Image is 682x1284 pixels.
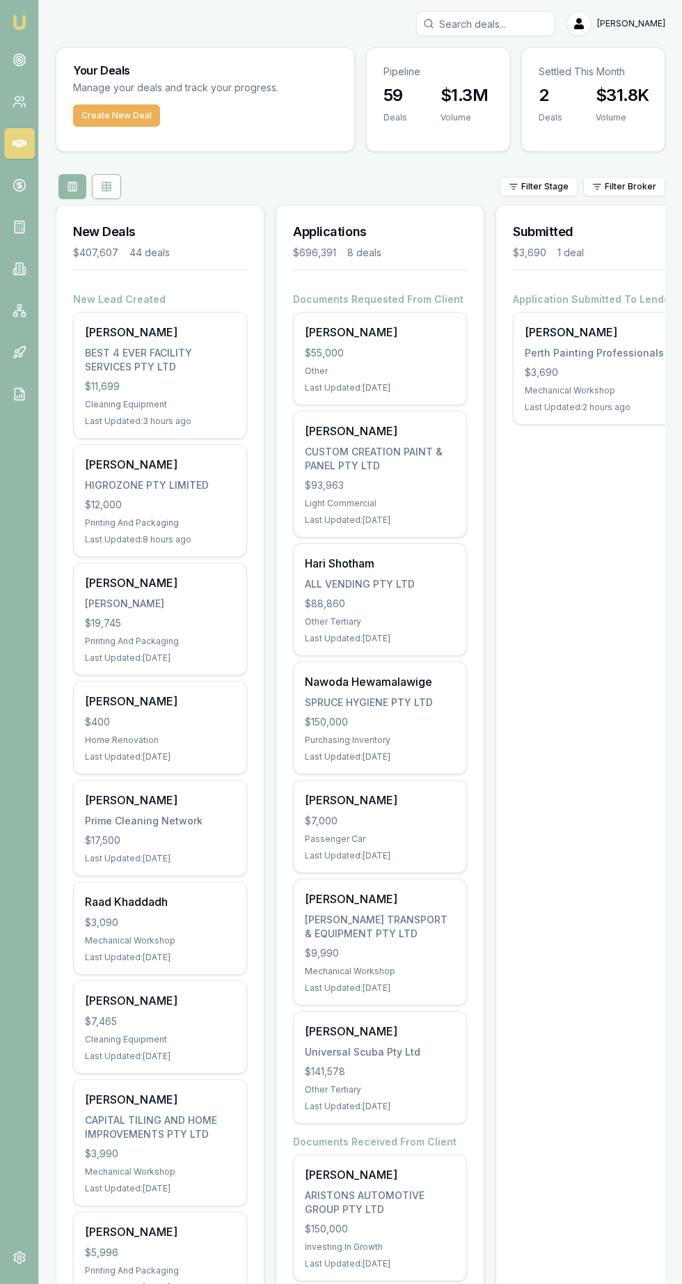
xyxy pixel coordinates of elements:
div: $3,090 [85,916,235,930]
div: $17,500 [85,833,235,847]
div: 8 deals [347,246,381,260]
div: [PERSON_NAME] [305,423,455,439]
div: Last Updated: [DATE] [305,515,455,526]
div: ALL VENDING PTY LTD [305,577,455,591]
div: $11,699 [85,379,235,393]
div: $3,690 [513,246,546,260]
div: SPRUCE HYGIENE PTY LTD [305,696,455,710]
div: Last Updated: [DATE] [305,982,455,994]
div: HIGROZONE PTY LIMITED [85,478,235,492]
div: Mechanical Workshop [525,385,675,396]
div: Raad Khaddadh [85,893,235,910]
div: ARISTONS AUTOMOTIVE GROUP PTY LTD [305,1189,455,1216]
div: Last Updated: [DATE] [85,1183,235,1194]
div: Hari Shotham [305,555,455,572]
div: [PERSON_NAME] [305,891,455,907]
div: Cleaning Equipment [85,1034,235,1045]
h4: Documents Received From Client [293,1135,467,1149]
div: [PERSON_NAME] [305,1023,455,1040]
div: [PERSON_NAME] [85,792,235,808]
div: Last Updated: [DATE] [305,1101,455,1112]
div: Purchasing Inventory [305,735,455,746]
div: [PERSON_NAME] [85,456,235,473]
div: $7,000 [305,814,455,828]
div: Mechanical Workshop [305,966,455,977]
div: Other [305,366,455,377]
img: emu-icon-u.png [11,14,28,31]
p: Pipeline [383,65,493,79]
div: [PERSON_NAME] TRANSPORT & EQUIPMENT PTY LTD [305,913,455,941]
h3: 2 [539,84,562,107]
div: Other Tertiary [305,616,455,627]
div: Investing In Growth [305,1242,455,1253]
div: $150,000 [305,715,455,729]
div: 1 deal [557,246,584,260]
div: Volume [596,112,649,123]
div: Last Updated: [DATE] [305,382,455,393]
button: Filter Stage [500,177,578,196]
div: CAPITAL TILING AND HOME IMPROVEMENTS PTY LTD [85,1113,235,1141]
div: [PERSON_NAME] [85,1223,235,1240]
div: Last Updated: [DATE] [85,652,235,664]
div: [PERSON_NAME] [85,324,235,340]
p: Manage your deals and track your progress. [73,80,338,96]
div: [PERSON_NAME] [525,324,675,340]
div: $7,465 [85,1015,235,1028]
div: [PERSON_NAME] [85,1091,235,1108]
button: Filter Broker [583,177,665,196]
h3: Applications [293,222,467,242]
div: Volume [441,112,488,123]
div: Printing And Packaging [85,636,235,647]
div: $407,607 [73,246,118,260]
div: Mechanical Workshop [85,1166,235,1177]
div: Last Updated: [DATE] [85,952,235,963]
h4: New Lead Created [73,292,247,306]
div: Deals [539,112,562,123]
div: $150,000 [305,1222,455,1236]
div: $141,578 [305,1065,455,1079]
div: $9,990 [305,946,455,960]
div: $93,963 [305,478,455,492]
p: Settled This Month [539,65,648,79]
div: CUSTOM CREATION PAINT & PANEL PTY LTD [305,445,455,473]
div: Cleaning Equipment [85,399,235,410]
div: $696,391 [293,246,336,260]
h4: Documents Requested From Client [293,292,467,306]
div: [PERSON_NAME] [85,597,235,611]
div: Last Updated: [DATE] [85,853,235,864]
input: Search deals [416,11,555,36]
span: [PERSON_NAME] [597,18,665,29]
div: Home Renovation [85,735,235,746]
div: Last Updated: [DATE] [85,751,235,762]
div: Nawoda Hewamalawige [305,673,455,690]
div: [PERSON_NAME] [305,324,455,340]
div: Light Commercial [305,498,455,509]
div: Mechanical Workshop [85,935,235,946]
h3: 59 [383,84,407,107]
h3: New Deals [73,222,247,242]
h3: $1.3M [441,84,488,107]
button: Create New Deal [73,104,160,127]
span: Filter Broker [605,181,656,192]
div: Passenger Car [305,833,455,845]
div: Last Updated: [DATE] [305,751,455,762]
div: Deals [383,112,407,123]
div: Perth Painting Professionals [525,346,675,360]
div: Printing And Packaging [85,1265,235,1276]
div: Last Updated: [DATE] [305,633,455,644]
div: Printing And Packaging [85,517,235,529]
div: [PERSON_NAME] [85,992,235,1009]
div: [PERSON_NAME] [85,574,235,591]
div: $19,745 [85,616,235,630]
div: $400 [85,715,235,729]
div: $12,000 [85,498,235,512]
div: Last Updated: 2 hours ago [525,402,675,413]
div: Last Updated: [DATE] [305,1258,455,1269]
div: Prime Cleaning Network [85,814,235,828]
div: $3,990 [85,1147,235,1161]
h3: Your Deals [73,65,338,76]
div: Last Updated: 8 hours ago [85,534,235,545]
div: Other Tertiary [305,1084,455,1095]
div: [PERSON_NAME] [305,1166,455,1183]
